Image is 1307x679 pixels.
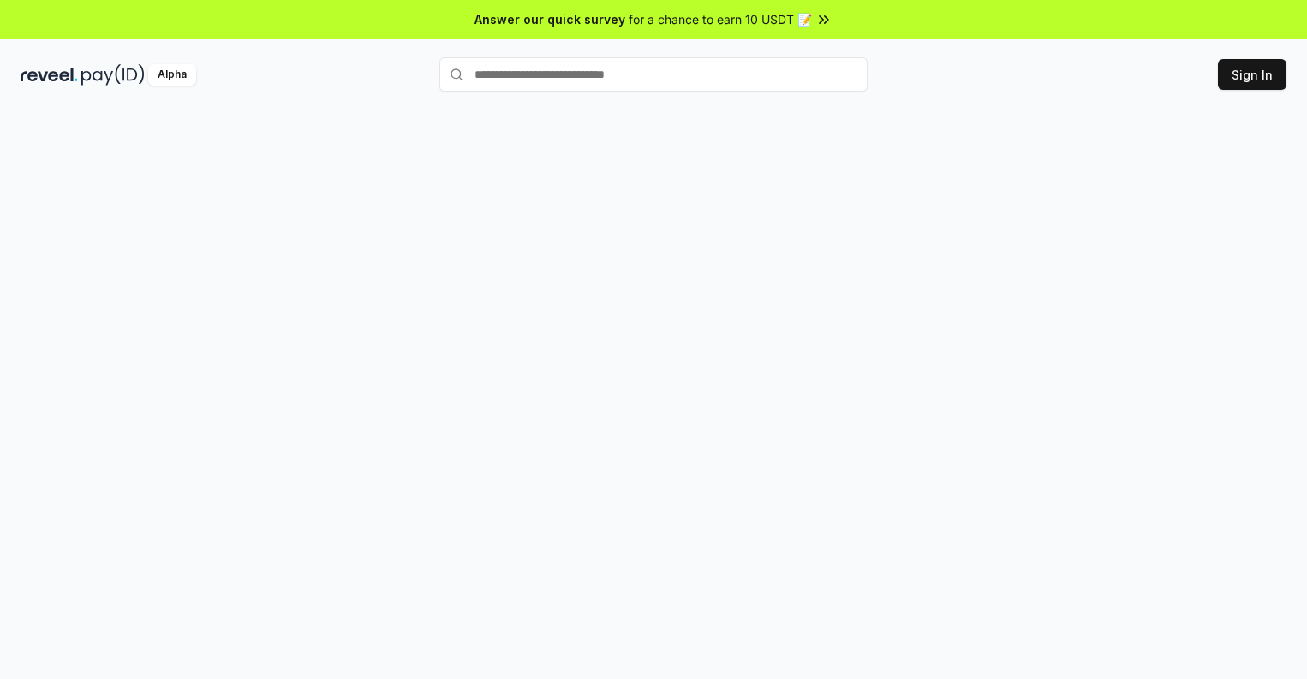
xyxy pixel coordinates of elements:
[81,64,145,86] img: pay_id
[474,10,625,28] span: Answer our quick survey
[148,64,196,86] div: Alpha
[629,10,812,28] span: for a chance to earn 10 USDT 📝
[21,64,78,86] img: reveel_dark
[1218,59,1286,90] button: Sign In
